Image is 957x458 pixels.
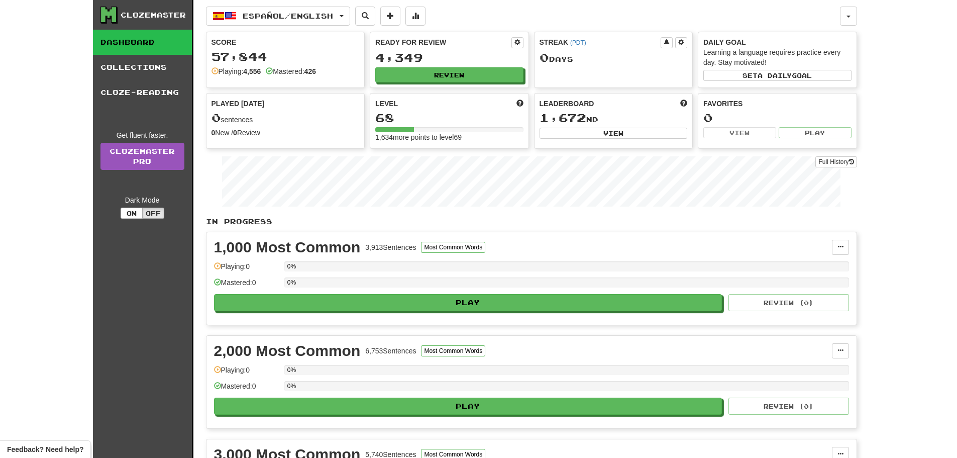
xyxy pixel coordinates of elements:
div: Clozemaster [121,10,186,20]
button: Add sentence to collection [380,7,400,26]
div: 57,844 [211,50,360,63]
div: 3,913 Sentences [365,242,416,252]
span: Open feedback widget [7,444,83,454]
button: View [703,127,776,138]
button: Review (0) [728,294,849,311]
span: This week in points, UTC [680,99,687,109]
button: Review (0) [728,398,849,415]
button: On [121,208,143,219]
span: a daily [758,72,792,79]
span: Leaderboard [540,99,594,109]
a: (PDT) [570,39,586,46]
div: 68 [375,112,523,124]
div: sentences [211,112,360,125]
button: Seta dailygoal [703,70,852,81]
strong: 426 [304,67,316,75]
button: View [540,128,688,139]
button: Full History [815,156,857,167]
a: Dashboard [93,30,192,55]
a: Collections [93,55,192,80]
div: Mastered: 0 [214,278,279,294]
div: New / Review [211,128,360,138]
div: Streak [540,37,661,47]
p: In Progress [206,217,857,227]
button: Most Common Words [421,242,485,253]
div: Get fluent faster. [100,130,184,140]
div: Playing: [211,66,261,76]
button: Search sentences [355,7,375,26]
div: 4,349 [375,51,523,64]
span: 0 [540,50,549,64]
div: Score [211,37,360,47]
button: Play [214,398,722,415]
button: Most Common Words [421,345,485,356]
div: 2,000 Most Common [214,343,361,358]
span: 0 [211,111,221,125]
div: Mastered: 0 [214,381,279,398]
span: Score more points to level up [516,99,523,109]
a: Cloze-Reading [93,80,192,105]
div: Learning a language requires practice every day. Stay motivated! [703,47,852,67]
div: Dark Mode [100,195,184,205]
button: More stats [405,7,426,26]
button: Off [142,208,164,219]
span: Level [375,99,398,109]
div: Day s [540,51,688,64]
a: ClozemasterPro [100,143,184,170]
button: Play [779,127,852,138]
div: Mastered: [266,66,316,76]
span: Español / English [243,12,333,20]
strong: 0 [233,129,237,137]
span: 1,672 [540,111,586,125]
strong: 4,556 [243,67,261,75]
div: 1,000 Most Common [214,240,361,255]
div: nd [540,112,688,125]
span: Played [DATE] [211,99,265,109]
div: 0 [703,112,852,124]
button: Español/English [206,7,350,26]
div: 6,753 Sentences [365,346,416,356]
button: Play [214,294,722,311]
button: Review [375,67,523,82]
div: 1,634 more points to level 69 [375,132,523,142]
div: Daily Goal [703,37,852,47]
div: Ready for Review [375,37,511,47]
strong: 0 [211,129,216,137]
div: Playing: 0 [214,261,279,278]
div: Favorites [703,99,852,109]
div: Playing: 0 [214,365,279,382]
